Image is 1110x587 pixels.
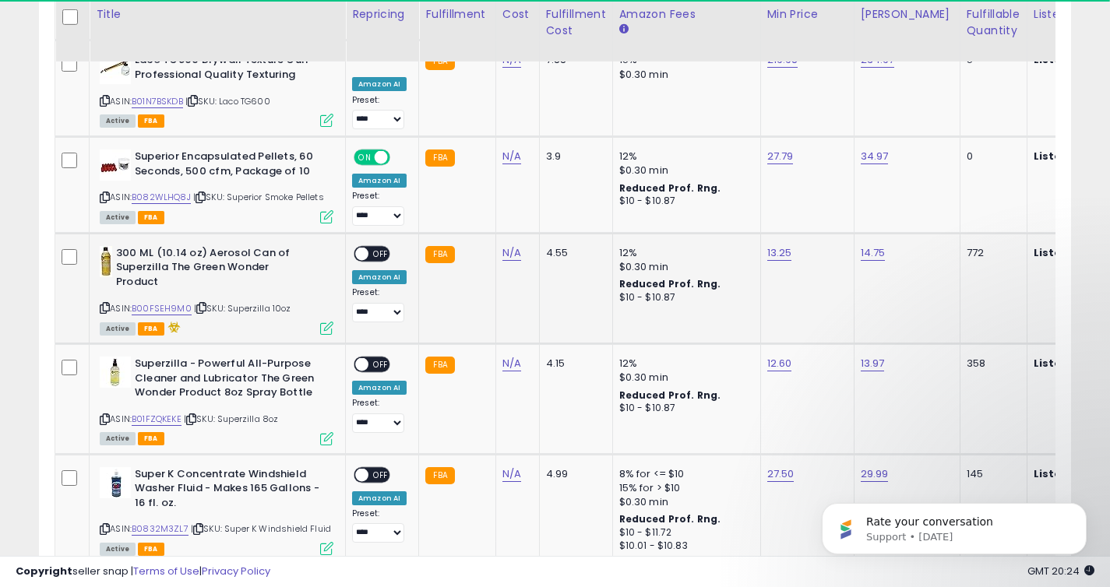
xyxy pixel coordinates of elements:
div: Cost [502,6,533,23]
div: Repricing [352,6,412,23]
div: $0.30 min [619,68,749,82]
div: Amazon Fees [619,6,754,23]
div: [PERSON_NAME] [861,6,953,23]
img: 41O0XAC3ByL._SL40_.jpg [100,246,112,277]
a: N/A [502,356,521,371]
div: Amazon AI [352,174,407,188]
a: N/A [502,245,521,261]
div: 3.9 [546,149,601,163]
b: Reduced Prof. Rng. [619,277,721,290]
span: OFF [368,358,393,371]
a: 29.99 [861,466,889,482]
small: FBA [425,467,454,484]
div: Amazon AI [352,270,407,284]
small: FBA [425,357,454,374]
a: 12.60 [767,356,792,371]
iframe: Intercom notifications message [798,470,1110,579]
div: $10 - $10.87 [619,291,749,304]
a: B00FSEH9M0 [132,302,192,315]
a: B01FZQKEKE [132,413,181,426]
span: FBA [138,114,164,128]
b: 300 ML (10.14 oz) Aerosol Can of Superzilla The Green Wonder Product [116,246,305,293]
b: Reduced Prof. Rng. [619,388,721,402]
b: Listed Price: [1034,466,1105,481]
b: Laco TG600 Drywall Texture Gun - Professional Quality Texturing [135,53,324,86]
a: N/A [502,149,521,164]
div: Fulfillment [425,6,488,23]
div: 12% [619,149,749,163]
b: Reduced Prof. Rng. [619,181,721,195]
div: 4.99 [546,467,601,481]
strong: Copyright [16,564,72,578]
a: B01N7BSKDB [132,95,183,108]
div: $10 - $10.87 [619,195,749,208]
small: FBA [425,246,454,263]
small: FBA [425,53,454,70]
div: 12% [619,357,749,371]
div: $10 - $10.87 [619,402,749,415]
a: Privacy Policy [202,564,270,578]
div: 12% [619,246,749,260]
span: | SKU: Super K Windshield Fluid [191,522,331,535]
span: | SKU: Superior Smoke Pellets [193,191,324,203]
a: B0832M3ZL7 [132,522,189,536]
div: Preset: [352,398,407,433]
img: 311uZntzaTL._SL40_.jpg [100,149,131,181]
span: OFF [368,468,393,481]
div: 8% for <= $10 [619,467,749,481]
a: 14.75 [861,245,886,261]
img: 41hB+rbH9BL._SL40_.jpg [100,53,131,84]
div: Preset: [352,191,407,226]
div: 145 [967,467,1015,481]
div: Amazon AI [352,381,407,395]
div: $0.30 min [619,371,749,385]
div: Preset: [352,95,407,130]
div: 772 [967,246,1015,260]
i: hazardous material [164,322,181,332]
div: Title [96,6,339,23]
div: Amazon AI [352,491,407,505]
div: Min Price [767,6,847,23]
div: 0 [967,149,1015,163]
span: | SKU: Laco TG600 [185,95,270,107]
a: 27.50 [767,466,795,482]
a: Terms of Use [133,564,199,578]
a: N/A [502,466,521,482]
div: 4.15 [546,357,601,371]
span: FBA [138,322,164,336]
small: Amazon Fees. [619,23,629,37]
a: 34.97 [861,149,889,164]
span: All listings currently available for purchase on Amazon [100,211,136,224]
img: 41sp1pDh9kL._SL40_.jpg [100,357,131,388]
div: $10.01 - $10.83 [619,540,749,553]
div: ASIN: [100,149,333,222]
div: $0.30 min [619,495,749,509]
a: 13.25 [767,245,792,261]
b: Superzilla - Powerful All-Purpose Cleaner and Lubricator The Green Wonder Product 8oz Spray Bottle [135,357,324,404]
span: | SKU: Superzilla 10oz [194,302,291,315]
span: All listings currently available for purchase on Amazon [100,114,136,128]
div: seller snap | | [16,564,270,579]
div: Preset: [352,287,407,322]
div: Amazon AI [352,77,407,91]
a: 13.97 [861,356,885,371]
div: ASIN: [100,246,333,333]
b: Listed Price: [1034,149,1105,163]
span: All listings currently available for purchase on Amazon [100,322,136,336]
div: 4.55 [546,246,601,260]
div: ASIN: [100,53,333,125]
span: FBA [138,432,164,445]
span: OFF [388,151,413,164]
span: | SKU: Superzilla 8oz [184,413,279,425]
div: $10 - $11.72 [619,526,749,540]
a: 27.79 [767,149,794,164]
b: Listed Price: [1034,356,1105,371]
div: 15% for > $10 [619,481,749,495]
div: ASIN: [100,357,333,443]
div: $0.30 min [619,163,749,178]
a: B082WLHQ8J [132,191,191,204]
